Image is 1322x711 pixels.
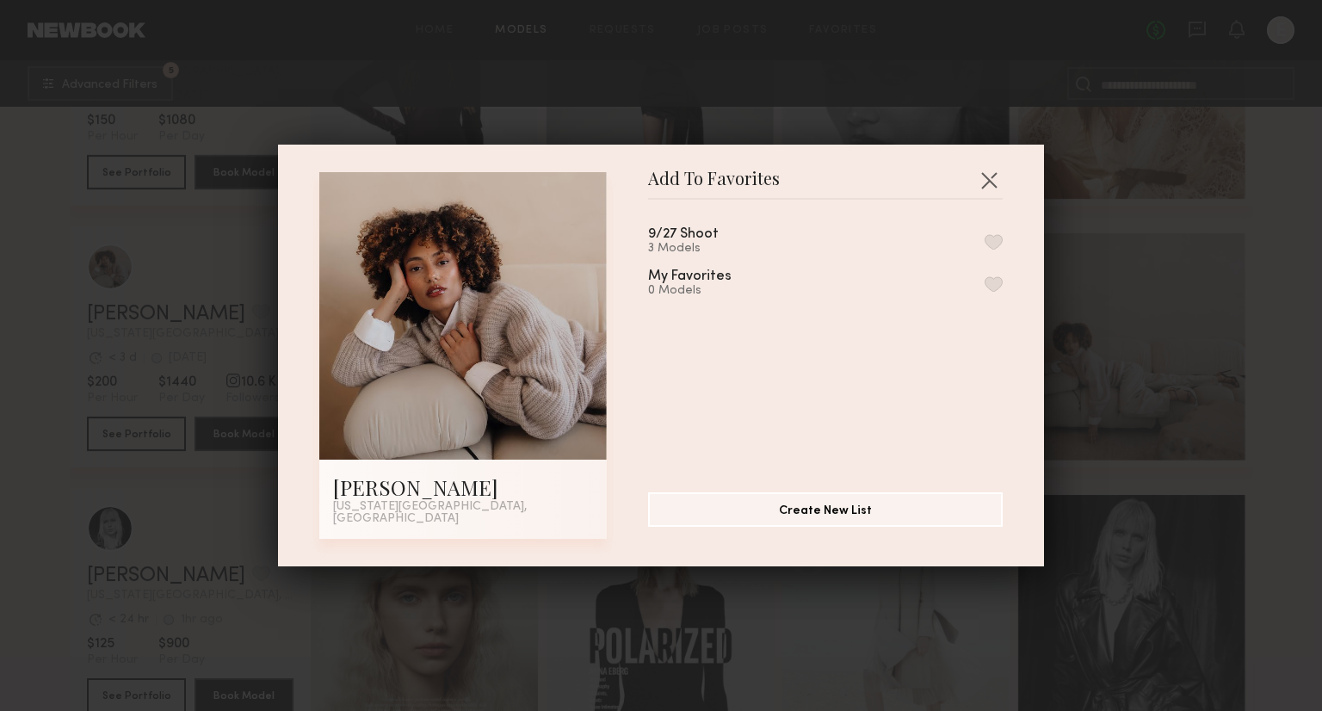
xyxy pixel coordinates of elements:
button: Close [975,166,1003,194]
div: 0 Models [648,284,773,298]
div: [PERSON_NAME] [333,473,593,501]
div: My Favorites [648,269,732,284]
div: [US_STATE][GEOGRAPHIC_DATA], [GEOGRAPHIC_DATA] [333,501,593,525]
div: 9/27 Shoot [648,227,719,242]
span: Add To Favorites [648,172,780,198]
button: Create New List [648,492,1003,527]
div: 3 Models [648,242,760,256]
